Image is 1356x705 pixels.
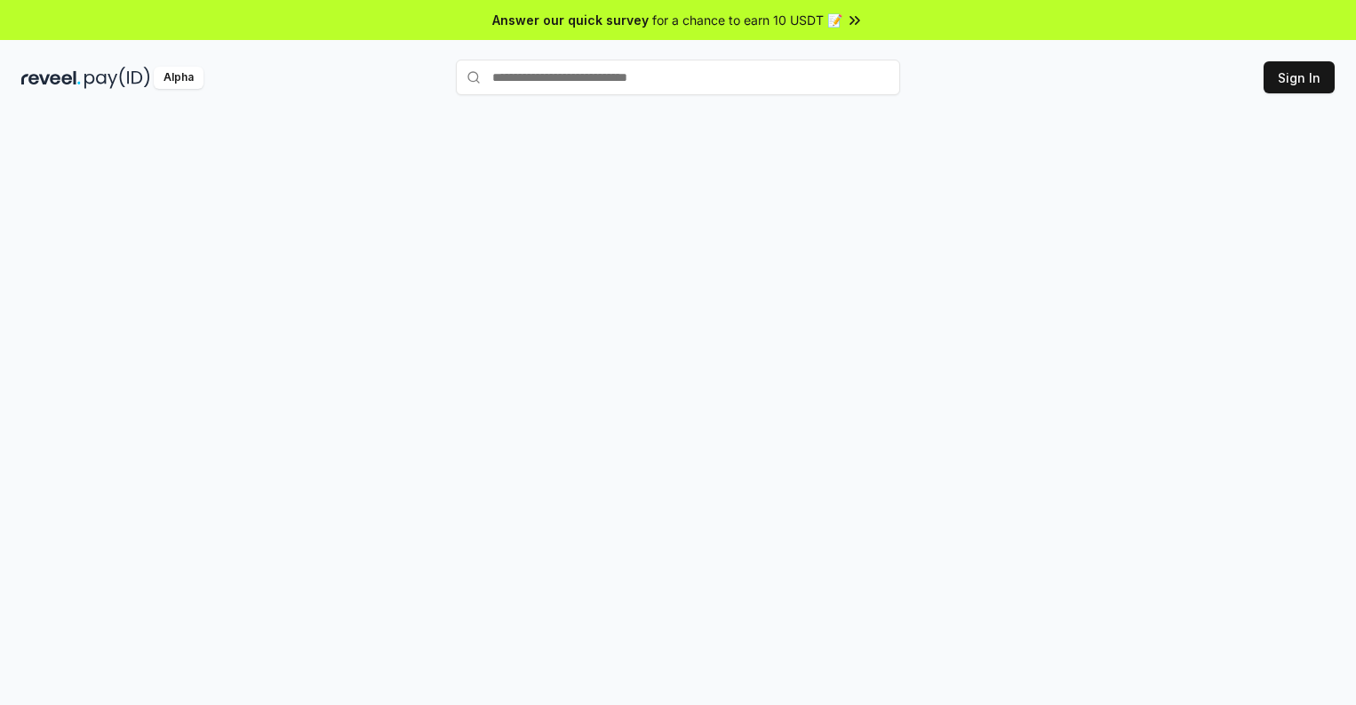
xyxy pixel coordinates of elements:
[84,67,150,89] img: pay_id
[652,11,842,29] span: for a chance to earn 10 USDT 📝
[154,67,203,89] div: Alpha
[1264,61,1335,93] button: Sign In
[492,11,649,29] span: Answer our quick survey
[21,67,81,89] img: reveel_dark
